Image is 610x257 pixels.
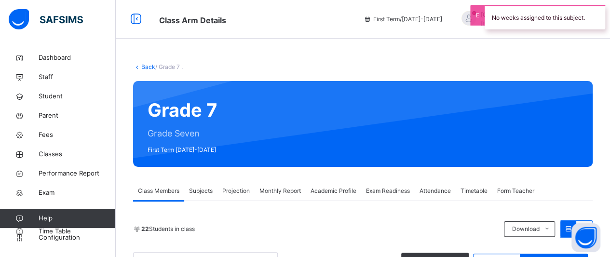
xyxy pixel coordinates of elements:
[259,187,301,195] span: Monthly Report
[39,169,116,178] span: Performance Report
[222,187,250,195] span: Projection
[39,207,116,217] span: Messaging
[39,72,116,82] span: Staff
[39,233,115,243] span: Configuration
[189,187,213,195] span: Subjects
[512,225,539,233] span: Download
[39,214,115,223] span: Help
[452,11,587,28] div: Shumsunnahar Begum
[39,53,116,63] span: Dashboard
[141,63,155,70] a: Back
[159,15,226,25] span: Class Arm Details
[311,187,356,195] span: Academic Profile
[366,187,410,195] span: Exam Readiness
[485,5,605,29] div: No weeks assigned to this subject.
[420,187,451,195] span: Attendance
[39,130,116,140] span: Fees
[497,187,534,195] span: Form Teacher
[155,63,183,70] span: / Grade 7 .
[141,225,195,233] span: Students in class
[39,149,116,159] span: Classes
[9,9,83,29] img: safsims
[141,225,149,232] b: 22
[39,92,116,101] span: Student
[461,187,488,195] span: Timetable
[364,15,442,24] span: session/term information
[138,187,179,195] span: Class Members
[39,188,116,198] span: Exam
[39,111,116,121] span: Parent
[571,223,600,252] button: Open asap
